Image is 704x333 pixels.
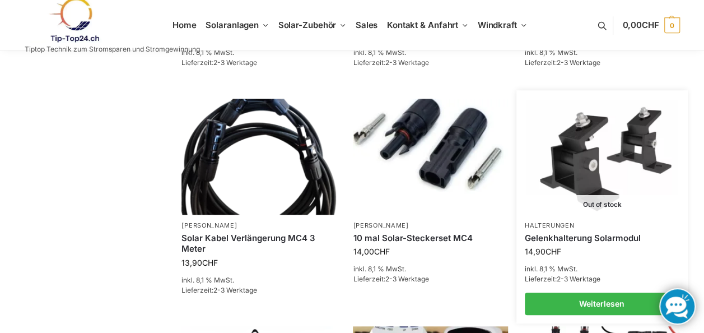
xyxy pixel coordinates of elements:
[353,233,507,244] a: 10 mal Solar-Steckerset MC4
[181,275,336,285] p: inkl. 8,1 % MwSt.
[25,46,200,53] p: Tiptop Technik zum Stromsparen und Stromgewinnung
[181,258,218,267] bdi: 13,90
[206,20,259,30] span: Solaranlagen
[213,58,257,67] span: 2-3 Werktage
[181,286,257,294] span: Lieferzeit:
[525,264,679,274] p: inkl. 8,1 % MwSt.
[181,221,237,229] a: [PERSON_NAME]
[557,275,600,283] span: 2-3 Werktage
[356,20,378,30] span: Sales
[202,258,218,267] span: CHF
[642,20,659,30] span: CHF
[353,48,507,58] p: inkl. 8,1 % MwSt.
[525,247,561,256] bdi: 14,90
[385,275,428,283] span: 2-3 Werktage
[622,8,679,42] a: 0,00CHF 0
[385,58,428,67] span: 2-3 Werktage
[525,293,679,315] a: Lese mehr über „Gelenkhalterung Solarmodul“
[664,17,680,33] span: 0
[353,221,408,229] a: [PERSON_NAME]
[526,100,678,214] img: Gelenkhalterung Solarmodul
[557,58,600,67] span: 2-3 Werktage
[353,264,507,274] p: inkl. 8,1 % MwSt.
[525,48,679,58] p: inkl. 8,1 % MwSt.
[278,20,337,30] span: Solar-Zubehör
[478,20,517,30] span: Windkraft
[353,99,507,215] img: mc4 solarstecker
[546,247,561,256] span: CHF
[181,233,336,255] a: Solar Kabel Verlängerung MC4 3 Meter
[213,286,257,294] span: 2-3 Werktage
[525,233,679,244] a: Gelenkhalterung Solarmodul
[353,275,428,283] span: Lieferzeit:
[526,100,678,214] a: Out of stockGelenkhalterung Solarmodul
[181,99,336,215] img: Solar-Verlängerungskabel
[387,20,458,30] span: Kontakt & Anfahrt
[353,247,389,256] bdi: 14,00
[181,48,336,58] p: inkl. 8,1 % MwSt.
[622,20,659,30] span: 0,00
[374,247,389,256] span: CHF
[525,275,600,283] span: Lieferzeit:
[525,58,600,67] span: Lieferzeit:
[525,221,575,229] a: Halterungen
[353,58,428,67] span: Lieferzeit:
[181,58,257,67] span: Lieferzeit:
